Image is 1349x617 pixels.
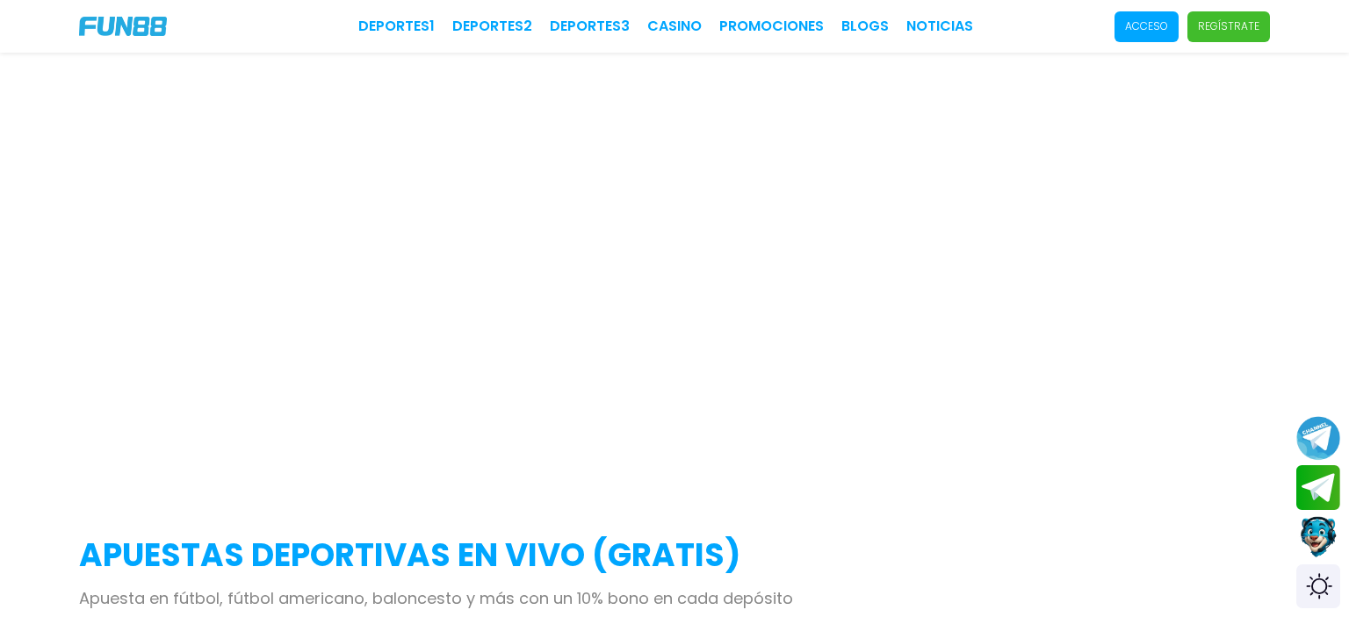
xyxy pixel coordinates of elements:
[906,16,973,37] a: NOTICIAS
[647,16,702,37] a: CASINO
[550,16,630,37] a: Deportes3
[358,16,435,37] a: Deportes1
[79,586,1270,610] p: Apuesta en fútbol, fútbol americano, baloncesto y más con un 10% bono en cada depósito
[79,17,167,36] img: Company Logo
[1296,465,1340,511] button: Join telegram
[79,532,1270,579] h2: APUESTAS DEPORTIVAS EN VIVO (gratis)
[719,16,824,37] a: Promociones
[1296,514,1340,560] button: Contact customer service
[1198,18,1259,34] p: Regístrate
[841,16,889,37] a: BLOGS
[1125,18,1168,34] p: Acceso
[452,16,532,37] a: Deportes2
[1296,415,1340,461] button: Join telegram channel
[1296,564,1340,608] div: Switch theme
